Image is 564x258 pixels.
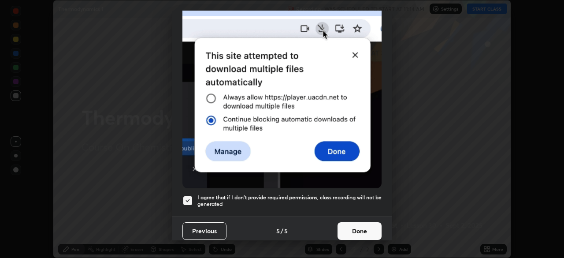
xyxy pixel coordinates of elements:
button: Done [338,222,382,240]
h4: / [281,226,283,236]
h4: 5 [276,226,280,236]
h4: 5 [284,226,288,236]
button: Previous [182,222,226,240]
h5: I agree that if I don't provide required permissions, class recording will not be generated [197,194,382,208]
